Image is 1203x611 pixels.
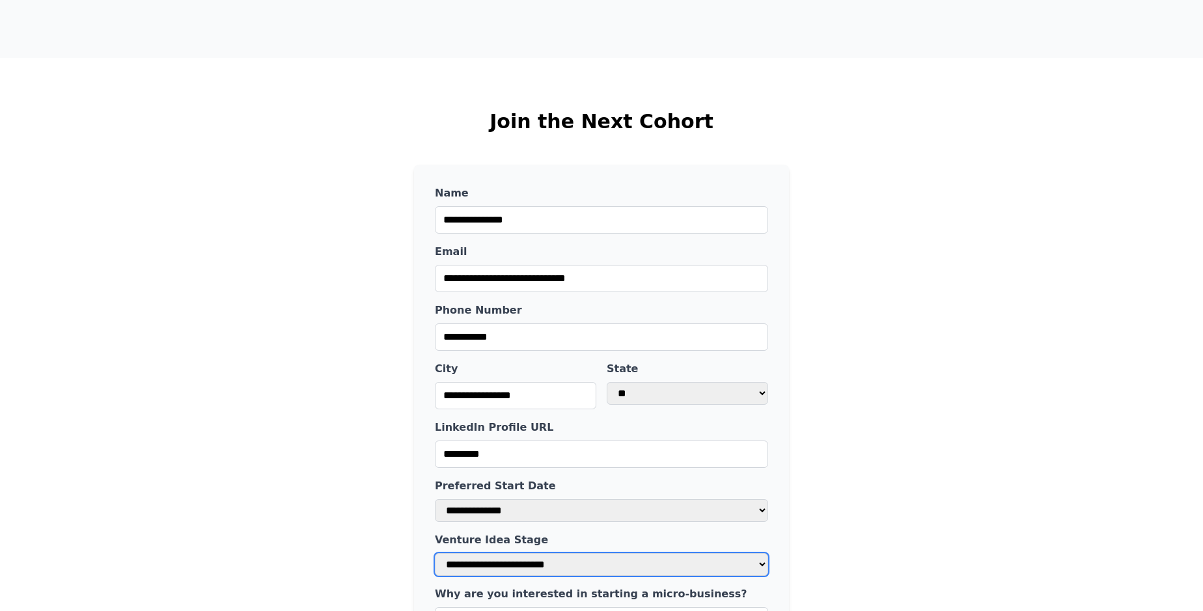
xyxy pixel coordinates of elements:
label: City [435,361,596,377]
label: Venture Idea Stage [435,532,768,548]
label: Phone Number [435,303,768,318]
label: Why are you interested in starting a micro-business? [435,586,768,602]
label: Name [435,185,768,201]
label: LinkedIn Profile URL [435,420,768,435]
label: Email [435,244,768,260]
h2: Join the Next Cohort [195,110,1008,133]
label: State [607,361,768,377]
label: Preferred Start Date [435,478,768,494]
